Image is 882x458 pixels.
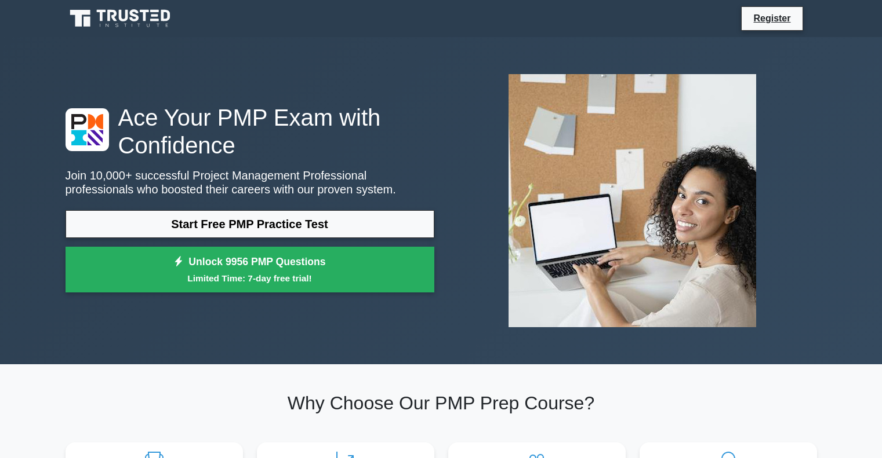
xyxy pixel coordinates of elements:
[66,247,434,293] a: Unlock 9956 PMP QuestionsLimited Time: 7-day free trial!
[66,104,434,159] h1: Ace Your PMP Exam with Confidence
[66,392,817,414] h2: Why Choose Our PMP Prep Course?
[66,210,434,238] a: Start Free PMP Practice Test
[746,11,797,25] a: Register
[80,272,420,285] small: Limited Time: 7-day free trial!
[66,168,434,196] p: Join 10,000+ successful Project Management Professional professionals who boosted their careers w...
